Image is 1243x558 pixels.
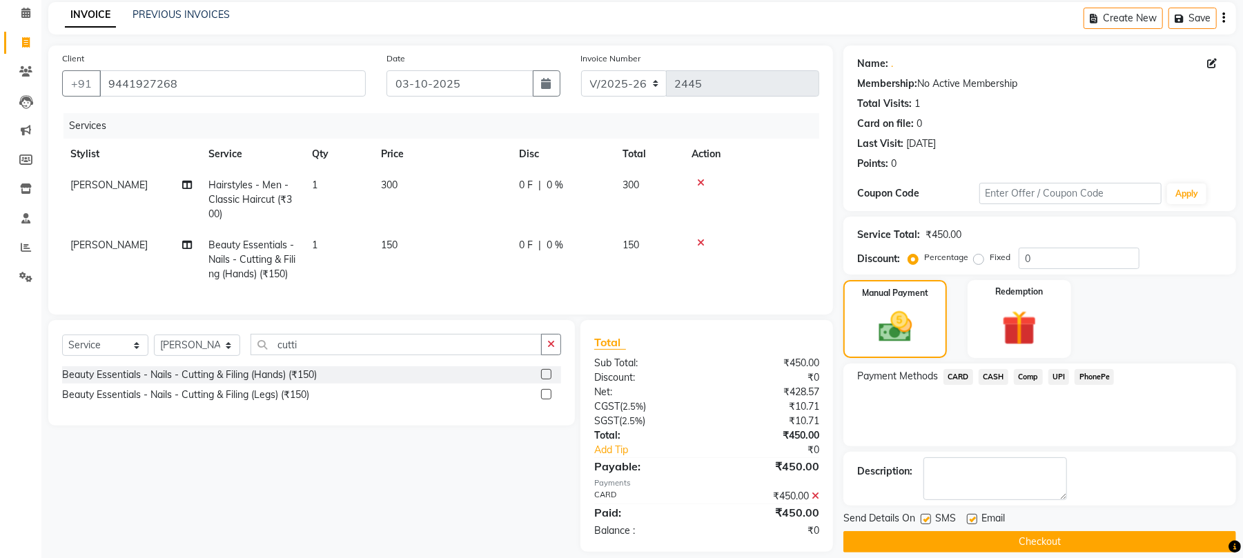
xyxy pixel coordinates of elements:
[312,179,317,191] span: 1
[623,179,639,191] span: 300
[979,183,1162,204] input: Enter Offer / Coupon Code
[707,428,830,443] div: ₹450.00
[547,238,563,252] span: 0 %
[208,239,295,280] span: Beauty Essentials - Nails - Cutting & Filing (Hands) (₹150)
[622,415,643,426] span: 2.5%
[891,157,897,171] div: 0
[707,504,830,521] div: ₹450.00
[594,477,819,489] div: Payments
[200,139,304,170] th: Service
[707,414,830,428] div: ₹10.71
[857,186,979,201] div: Coupon Code
[843,531,1236,552] button: Checkout
[594,335,626,350] span: Total
[857,228,920,242] div: Service Total:
[857,252,900,266] div: Discount:
[707,399,830,414] div: ₹10.71
[707,370,830,385] div: ₹0
[991,306,1048,350] img: _gift.svg
[65,3,116,28] a: INVOICE
[995,286,1043,298] label: Redemption
[538,178,541,192] span: |
[70,239,148,251] span: [PERSON_NAME]
[857,57,888,71] div: Name:
[857,77,1222,91] div: No Active Membership
[581,52,641,65] label: Invoice Number
[1084,8,1163,29] button: Create New
[857,137,903,151] div: Last Visit:
[1048,369,1070,385] span: UPI
[304,139,373,170] th: Qty
[707,356,830,370] div: ₹450.00
[707,385,830,399] div: ₹428.57
[979,369,1008,385] span: CASH
[584,385,707,399] div: Net:
[584,356,707,370] div: Sub Total:
[727,443,830,457] div: ₹0
[312,239,317,251] span: 1
[943,369,973,385] span: CARD
[594,415,619,427] span: SGST
[924,251,968,263] label: Percentage
[707,524,830,538] div: ₹0
[935,511,956,528] span: SMS
[381,239,398,251] span: 150
[386,52,405,65] label: Date
[843,511,915,528] span: Send Details On
[891,57,893,71] a: .
[519,238,533,252] span: 0 F
[906,137,936,151] div: [DATE]
[707,489,830,504] div: ₹450.00
[584,489,707,504] div: CARD
[1167,183,1206,204] button: Apply
[133,8,230,21] a: PREVIOUS INVOICES
[914,97,920,111] div: 1
[62,368,317,382] div: Beauty Essentials - Nails - Cutting & Filing (Hands) (₹150)
[62,139,200,170] th: Stylist
[70,179,148,191] span: [PERSON_NAME]
[683,139,819,170] th: Action
[1168,8,1217,29] button: Save
[584,370,707,385] div: Discount:
[707,458,830,475] div: ₹450.00
[857,464,912,479] div: Description:
[857,77,917,91] div: Membership:
[62,70,101,97] button: +91
[251,334,542,355] input: Search or Scan
[857,97,912,111] div: Total Visits:
[584,458,707,475] div: Payable:
[868,308,923,346] img: _cash.svg
[99,70,366,97] input: Search by Name/Mobile/Email/Code
[62,52,84,65] label: Client
[862,287,928,299] label: Manual Payment
[519,178,533,192] span: 0 F
[62,388,309,402] div: Beauty Essentials - Nails - Cutting & Filing (Legs) (₹150)
[584,414,707,428] div: ( )
[381,179,398,191] span: 300
[926,228,961,242] div: ₹450.00
[584,428,707,443] div: Total:
[1075,369,1114,385] span: PhonePe
[623,401,643,412] span: 2.5%
[614,139,683,170] th: Total
[538,238,541,252] span: |
[623,239,639,251] span: 150
[511,139,614,170] th: Disc
[990,251,1010,263] label: Fixed
[917,117,922,131] div: 0
[594,400,620,412] span: CGST
[584,443,727,457] a: Add Tip
[547,178,563,192] span: 0 %
[981,511,1005,528] span: Email
[63,113,830,139] div: Services
[857,369,938,383] span: Payment Methods
[584,524,707,538] div: Balance :
[208,179,292,220] span: Hairstyles - Men - Classic Haircut (₹300)
[857,117,914,131] div: Card on file:
[584,399,707,414] div: ( )
[373,139,511,170] th: Price
[1014,369,1043,385] span: Comp
[584,504,707,521] div: Paid:
[857,157,888,171] div: Points:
